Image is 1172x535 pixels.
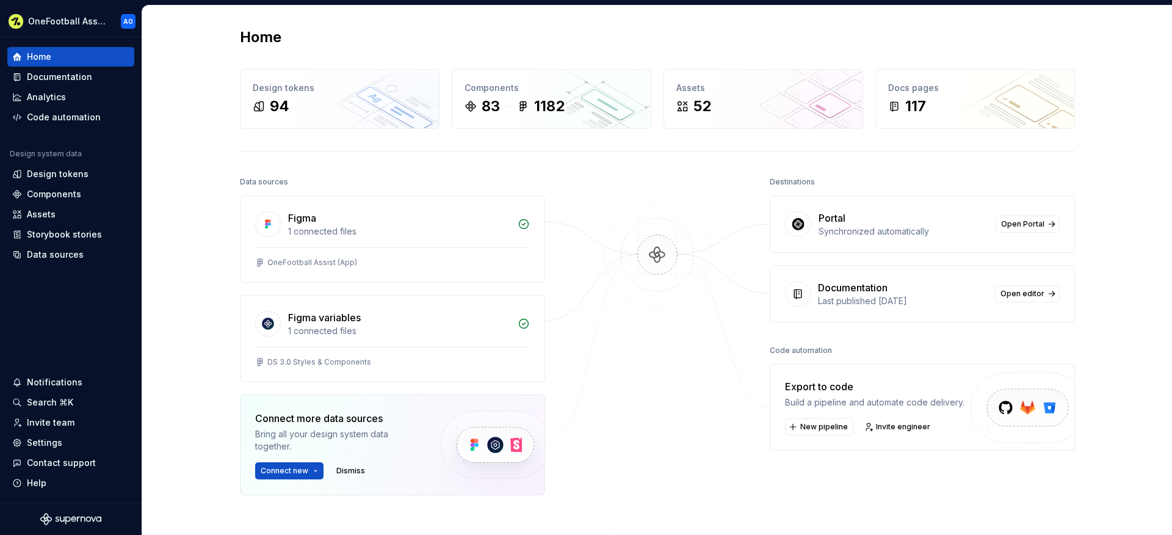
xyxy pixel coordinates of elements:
span: Open Portal [1001,219,1044,229]
div: Invite team [27,417,74,429]
div: Code automation [27,111,101,123]
div: Destinations [770,173,815,191]
div: Documentation [818,280,888,295]
div: Analytics [27,91,66,103]
button: Help [7,473,134,493]
div: OneFootball Assist [28,15,106,27]
div: AO [123,16,133,26]
div: OneFootball Assist (App) [267,258,357,267]
div: Notifications [27,376,82,388]
a: Code automation [7,107,134,127]
div: Data sources [240,173,288,191]
div: Portal [819,211,845,225]
div: Bring all your design system data together. [255,428,420,453]
a: Figma variables1 connected filesDS 3.0 Styles & Components [240,295,545,382]
button: Contact support [7,453,134,473]
div: 83 [482,96,500,116]
button: Dismiss [331,462,371,479]
div: Home [27,51,51,63]
div: Design system data [10,149,82,159]
div: 1 connected files [288,225,510,238]
div: Contact support [27,457,96,469]
a: Home [7,47,134,67]
button: New pipeline [785,418,853,435]
div: Docs pages [888,82,1062,94]
div: Storybook stories [27,228,102,241]
button: Connect new [255,462,324,479]
div: Export to code [785,379,964,394]
button: OneFootball AssistAO [2,8,139,34]
div: Figma variables [288,310,361,325]
div: Data sources [27,249,84,261]
a: Open editor [995,285,1060,302]
div: Components [465,82,638,94]
div: Design tokens [27,168,89,180]
div: Connect more data sources [255,411,420,426]
div: 1182 [534,96,565,116]
button: Search ⌘K [7,393,134,412]
div: Code automation [770,342,832,359]
div: 52 [693,96,711,116]
h2: Home [240,27,281,47]
span: Connect new [261,466,308,476]
div: Components [27,188,81,200]
a: Design tokens94 [240,69,440,129]
div: Settings [27,437,62,449]
a: Documentation [7,67,134,87]
div: Build a pipeline and automate code delivery. [785,396,964,409]
div: 1 connected files [288,325,510,337]
a: Docs pages117 [875,69,1075,129]
a: Components [7,184,134,204]
a: Settings [7,433,134,453]
div: DS 3.0 Styles & Components [267,357,371,367]
a: Storybook stories [7,225,134,244]
a: Analytics [7,87,134,107]
a: Invite engineer [861,418,936,435]
button: Notifications [7,373,134,392]
div: Search ⌘K [27,396,73,409]
div: Figma [288,211,316,225]
div: Assets [27,208,56,220]
div: Last published [DATE] [818,295,988,307]
div: Design tokens [253,82,427,94]
span: New pipeline [800,422,848,432]
span: Dismiss [336,466,365,476]
a: Assets52 [664,69,863,129]
div: Help [27,477,46,489]
a: Invite team [7,413,134,432]
a: Components831182 [452,69,651,129]
a: Open Portal [996,216,1060,233]
span: Open editor [1000,289,1044,299]
span: Invite engineer [876,422,930,432]
a: Data sources [7,245,134,264]
div: 117 [905,96,926,116]
a: Figma1 connected filesOneFootball Assist (App) [240,195,545,283]
div: Documentation [27,71,92,83]
a: Assets [7,205,134,224]
img: 5b3d255f-93b1-499e-8f2d-e7a8db574ed5.png [9,14,23,29]
div: Synchronized automatically [819,225,988,238]
svg: Supernova Logo [40,513,101,525]
a: Design tokens [7,164,134,184]
div: Assets [676,82,850,94]
div: 94 [270,96,289,116]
